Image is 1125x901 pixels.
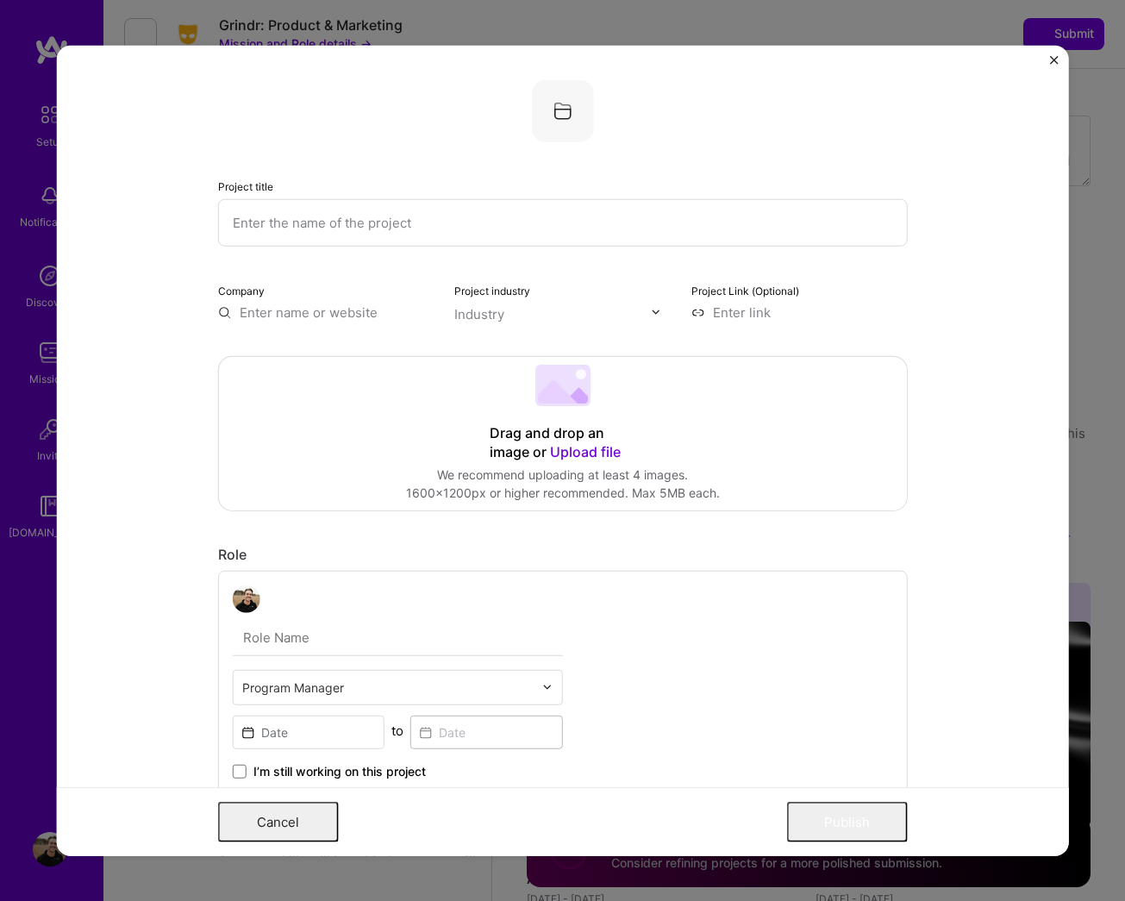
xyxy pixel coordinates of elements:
input: Date [410,715,563,748]
button: Cancel [218,802,339,842]
label: Company [218,284,265,297]
div: Industry [454,304,504,322]
div: 1600x1200px or higher recommended. Max 5MB each. [406,484,720,502]
input: Date [233,715,385,748]
div: to [391,721,403,739]
label: Project industry [454,284,530,297]
input: Enter the name of the project [218,198,908,246]
span: I’m still working on this project [253,762,426,779]
div: Role [218,545,908,563]
label: Project Link (Optional) [691,284,799,297]
input: Enter link [691,303,908,321]
img: Company logo [532,79,594,141]
label: Project title [218,179,273,192]
img: drop icon [542,682,553,692]
button: Close [1050,55,1059,73]
div: We recommend uploading at least 4 images. [406,466,720,484]
div: Drag and drop an image or Upload fileWe recommend uploading at least 4 images.1600x1200px or high... [218,355,908,510]
span: Upload file [550,442,621,460]
input: Role Name [233,619,563,655]
img: drop icon [651,307,661,317]
div: Drag and drop an image or [490,423,636,461]
button: Publish [787,802,908,842]
input: Enter name or website [218,303,434,321]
